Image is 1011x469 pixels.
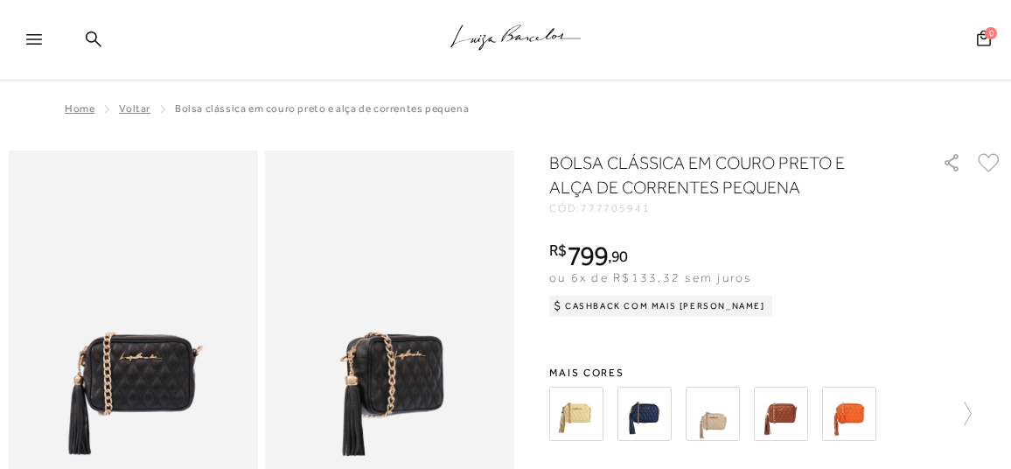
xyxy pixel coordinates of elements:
img: BOLSA CLÁSSICA EM COURO BEGE NATA E ALÇA DE CORRENTES PEQUENA [686,387,740,441]
div: CÓD: [549,203,899,213]
span: 799 [567,240,608,271]
button: 0 [972,29,996,52]
img: BOLSA CLÁSSICA EM COURO AZUL ATLÂNTICO E ALÇA DE CORRENTES PEQUENA [617,387,672,441]
img: BOLSA CLÁSSICA EM COURO LARANJA E ALÇA DE CORRENTES PEQUENA [822,387,876,441]
a: Home [65,102,94,115]
div: Cashback com Mais [PERSON_NAME] [549,296,772,317]
span: 90 [611,247,628,265]
img: BOLSA CLÁSSICA EM COURO CARAMELO E ALÇA DE CORRENTES PEQUENA [754,387,808,441]
span: 777705941 [581,202,651,214]
span: Mais cores [549,367,1002,378]
h1: BOLSA CLÁSSICA EM COURO PRETO E ALÇA DE CORRENTES PEQUENA [549,150,877,199]
span: BOLSA CLÁSSICA EM COURO PRETO E ALÇA DE CORRENTES PEQUENA [175,102,469,115]
img: BOLSA CLÁSSICA EM COURO AMARELO PALHA E ALÇA DE CORRENTES PEQUENA [549,387,603,441]
span: ou 6x de R$133,32 sem juros [549,270,751,284]
i: R$ [549,242,567,258]
span: 0 [985,27,997,39]
a: Voltar [119,102,150,115]
i: , [608,248,628,264]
